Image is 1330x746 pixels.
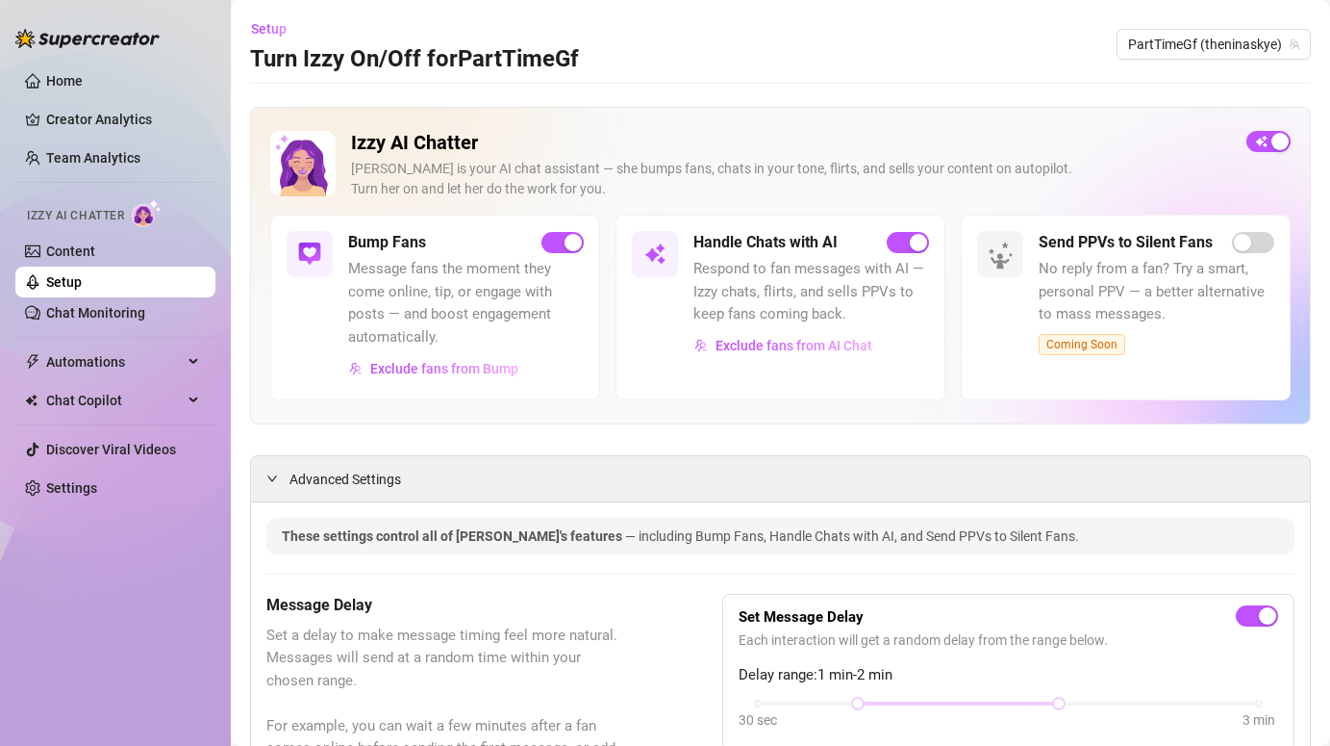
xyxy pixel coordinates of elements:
[693,231,838,254] h5: Handle Chats with AI
[46,73,83,89] a: Home
[25,354,40,370] span: thunderbolt
[739,709,777,731] div: 30 sec
[1242,709,1275,731] div: 3 min
[348,231,426,254] h5: Bump Fans
[15,29,160,48] img: logo-BBDzfeDw.svg
[46,150,140,166] a: Team Analytics
[348,353,519,384] button: Exclude fans from Bump
[266,468,289,489] div: expanded
[46,104,200,135] a: Creator Analytics
[351,159,1231,199] div: [PERSON_NAME] is your AI chat assistant — she bumps fans, chats in your tone, flirts, and sells y...
[351,131,1231,155] h2: Izzy AI Chatter
[46,442,176,457] a: Discover Viral Videos
[289,469,401,490] span: Advanced Settings
[1265,681,1311,727] iframe: Intercom live chat
[27,207,124,225] span: Izzy AI Chatter
[643,243,666,266] img: svg%3e
[739,630,1278,651] span: Each interaction will get a random delay from the range below.
[1039,258,1274,326] span: No reply from a fan? Try a smart, personal PPV — a better alternative to mass messages.
[46,385,183,416] span: Chat Copilot
[1289,39,1300,50] span: team
[739,608,864,626] strong: Set Message Delay
[282,528,625,544] span: These settings control all of [PERSON_NAME]'s features
[370,361,518,376] span: Exclude fans from Bump
[298,243,321,266] img: svg%3e
[132,199,162,227] img: AI Chatter
[625,528,1079,544] span: — including Bump Fans, Handle Chats with AI, and Send PPVs to Silent Fans.
[46,480,97,496] a: Settings
[266,594,626,617] h5: Message Delay
[739,664,1278,687] span: Delay range: 1 min - 2 min
[46,347,183,377] span: Automations
[1039,231,1213,254] h5: Send PPVs to Silent Fans
[349,362,363,375] img: svg%3e
[693,258,929,326] span: Respond to fan messages with AI — Izzy chats, flirts, and sells PPVs to keep fans coming back.
[694,339,708,352] img: svg%3e
[250,13,302,44] button: Setup
[46,305,145,321] a: Chat Monitoring
[25,394,38,407] img: Chat Copilot
[251,21,287,37] span: Setup
[715,338,872,353] span: Exclude fans from AI Chat
[46,244,95,259] a: Content
[693,330,873,361] button: Exclude fans from AI Chat
[348,258,584,348] span: Message fans the moment they come online, tip, or engage with posts — and boost engagement automa...
[1128,30,1299,59] span: PartTimeGf (theninaskye)
[270,131,336,196] img: Izzy AI Chatter
[266,473,278,484] span: expanded
[1039,334,1125,355] span: Coming Soon
[988,242,1018,272] img: silent-fans-ppv-o-N6Mmdf.svg
[46,274,82,290] a: Setup
[250,44,579,75] h3: Turn Izzy On/Off for PartTimeGf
